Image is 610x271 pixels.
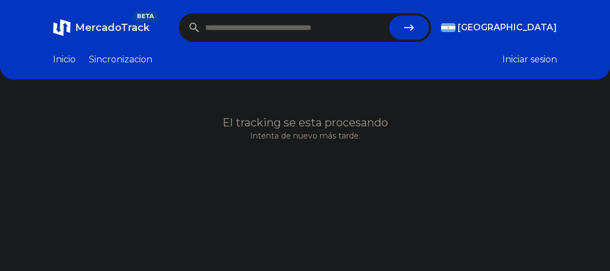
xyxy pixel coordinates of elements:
img: Argentina [441,23,455,32]
p: Intenta de nuevo más tarde. [53,130,557,141]
span: MercadoTrack [75,22,150,34]
span: BETA [132,11,158,22]
h1: El tracking se esta procesando [53,115,557,130]
a: MercadoTrackBETA [53,19,150,36]
a: Inicio [53,53,76,66]
button: [GEOGRAPHIC_DATA] [441,21,557,34]
span: [GEOGRAPHIC_DATA] [458,21,557,34]
a: Sincronizacion [89,53,152,66]
button: Iniciar sesion [502,53,557,66]
img: MercadoTrack [53,19,71,36]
